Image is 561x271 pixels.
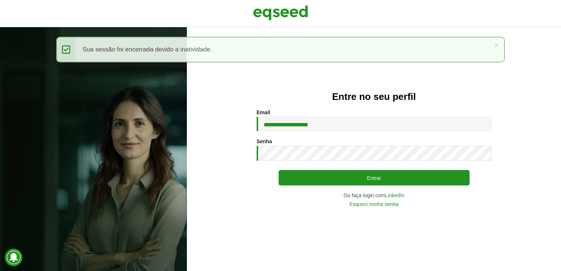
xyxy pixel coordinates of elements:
div: Ou faça login com [257,193,492,198]
a: LinkedIn [385,193,405,198]
a: × [494,41,499,49]
label: Email [257,110,270,115]
button: Entrar [279,170,470,185]
label: Senha [257,139,272,144]
h2: Entre no seu perfil [202,91,546,102]
a: Esqueci minha senha [350,202,399,207]
img: EqSeed Logo [253,4,308,22]
div: Sua sessão foi encerrada devido a inatividade. [56,37,505,62]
